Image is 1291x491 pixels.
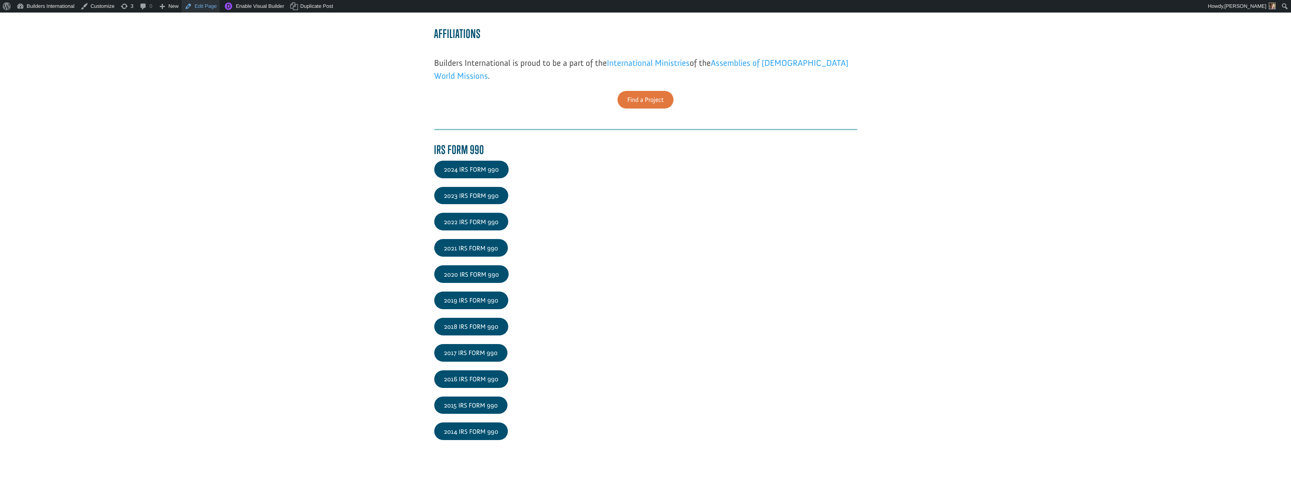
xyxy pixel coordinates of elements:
[434,213,509,230] a: 2022 IRS FORM 990
[21,31,108,37] span: [GEOGRAPHIC_DATA] , [GEOGRAPHIC_DATA]
[434,58,849,85] a: Assemblies of [DEMOGRAPHIC_DATA] World Missions
[607,58,690,72] a: International Ministries
[434,56,857,91] p: Builders International is proud to be a part of the of the .
[18,24,66,30] strong: [GEOGRAPHIC_DATA]
[434,344,507,362] a: 2017 IRS FORM 990
[434,187,509,205] a: 2023 IRS FORM 990
[1224,3,1266,9] span: [PERSON_NAME]
[434,318,508,335] a: 2018 IRS FORM 990
[434,161,509,178] a: 2024 IRS FORM 990
[434,143,857,161] h4: IRS Form 990
[111,16,146,30] button: Donate
[14,31,20,37] img: US.png
[14,24,108,30] div: to
[618,91,673,109] a: Find a Project
[14,16,20,23] img: emoji confettiBall
[434,370,508,388] a: 2016 IRS FORM 990
[14,8,108,24] div: [PERSON_NAME] donated $50
[434,239,508,257] a: 2021 IRS FORM 990
[434,422,508,440] a: 2014 IRS FORM 990
[434,265,509,283] a: 2020 IRS FORM 990
[434,397,508,414] a: 2015 IRS FORM 990
[434,27,857,45] h4: Affiliations
[434,292,508,309] a: 2019 IRS FORM 990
